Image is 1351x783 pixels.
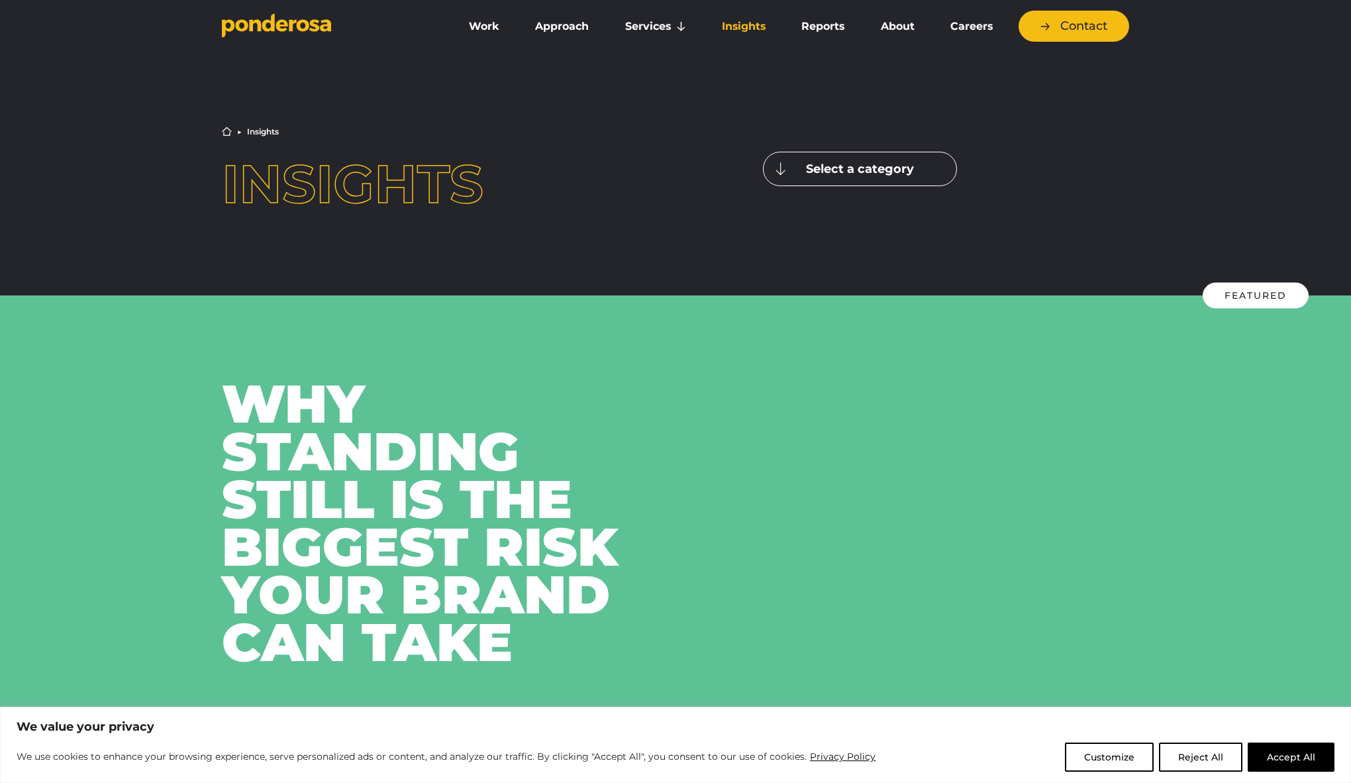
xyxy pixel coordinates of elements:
button: Select a category [763,152,957,186]
p: We value your privacy [17,719,1334,735]
li: ▶︎ [237,128,242,136]
a: Reports [786,13,860,40]
a: Insights [707,13,781,40]
span: Insights [222,152,483,216]
a: Services [610,13,701,40]
button: Customize [1065,743,1154,772]
a: About [865,13,929,40]
a: Home [222,127,232,136]
a: Contact [1019,11,1129,42]
a: Careers [935,13,1008,40]
a: Privacy Policy [809,749,876,764]
li: Insights [247,128,279,136]
p: We use cookies to enhance your browsing experience, serve personalized ads or content, and analyz... [17,749,876,764]
button: Accept All [1248,743,1334,772]
div: Featured [1203,283,1309,309]
a: Work [454,13,515,40]
div: Why Standing Still Is The Biggest Risk Your Brand Can Take [222,380,666,666]
button: Reject All [1159,743,1242,772]
a: Approach [520,13,604,40]
a: Go to homepage [222,13,434,40]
